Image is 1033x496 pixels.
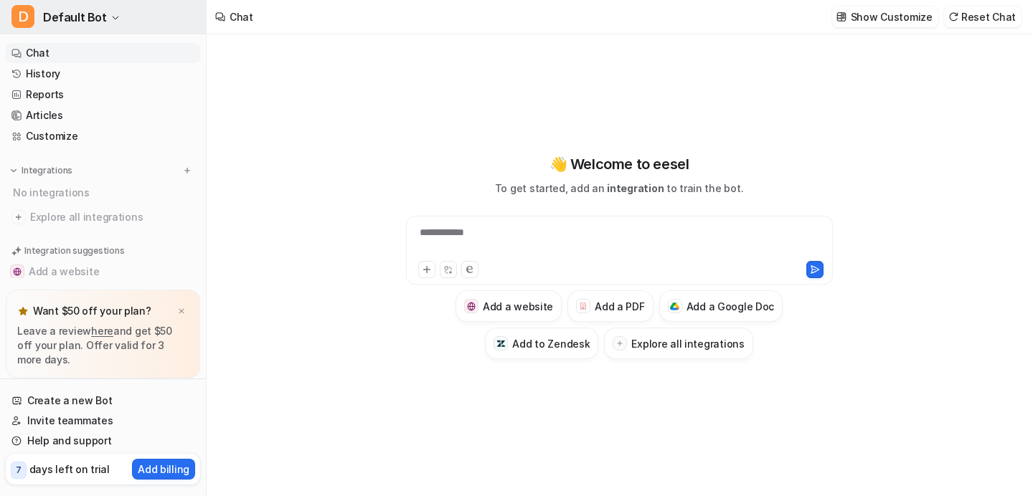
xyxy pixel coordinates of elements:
[9,166,19,176] img: expand menu
[182,166,192,176] img: menu_add.svg
[17,305,29,317] img: star
[6,411,200,431] a: Invite teammates
[6,64,200,84] a: History
[29,462,110,477] p: days left on trial
[11,210,26,224] img: explore all integrations
[832,6,938,27] button: Show Customize
[6,207,200,227] a: Explore all integrations
[687,299,775,314] h3: Add a Google Doc
[483,299,553,314] h3: Add a website
[33,304,151,318] p: Want $50 off your plan?
[851,9,933,24] p: Show Customize
[512,336,590,351] h3: Add to Zendesk
[22,165,72,176] p: Integrations
[948,11,958,22] img: reset
[836,11,846,22] img: customize
[9,181,200,204] div: No integrations
[659,290,783,322] button: Add a Google DocAdd a Google Doc
[549,153,689,175] p: 👋 Welcome to eesel
[496,339,506,348] img: Add to Zendesk
[30,206,194,229] span: Explore all integrations
[17,324,189,367] p: Leave a review and get $50 off your plan. Offer valid for 3 more days.
[604,328,753,359] button: Explore all integrations
[91,325,113,337] a: here
[6,391,200,411] a: Create a new Bot
[485,328,598,359] button: Add to ZendeskAdd to Zendesk
[670,302,679,311] img: Add a Google Doc
[11,5,34,28] span: D
[467,302,476,311] img: Add a website
[6,431,200,451] a: Help and support
[456,290,562,322] button: Add a websiteAdd a website
[607,182,664,194] span: integration
[6,260,200,283] button: Add a websiteAdd a website
[6,126,200,146] a: Customize
[944,6,1022,27] button: Reset Chat
[6,43,200,63] a: Chat
[6,85,200,105] a: Reports
[13,267,22,276] img: Add a website
[16,464,22,477] p: 7
[6,105,200,125] a: Articles
[132,459,195,480] button: Add billing
[595,299,644,314] h3: Add a PDF
[177,307,186,316] img: x
[579,302,588,310] img: Add a PDF
[138,462,189,477] p: Add billing
[631,336,744,351] h3: Explore all integrations
[567,290,653,322] button: Add a PDFAdd a PDF
[230,9,253,24] div: Chat
[43,7,107,27] span: Default Bot
[6,163,77,178] button: Integrations
[495,181,743,196] p: To get started, add an to train the bot.
[24,244,124,257] p: Integration suggestions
